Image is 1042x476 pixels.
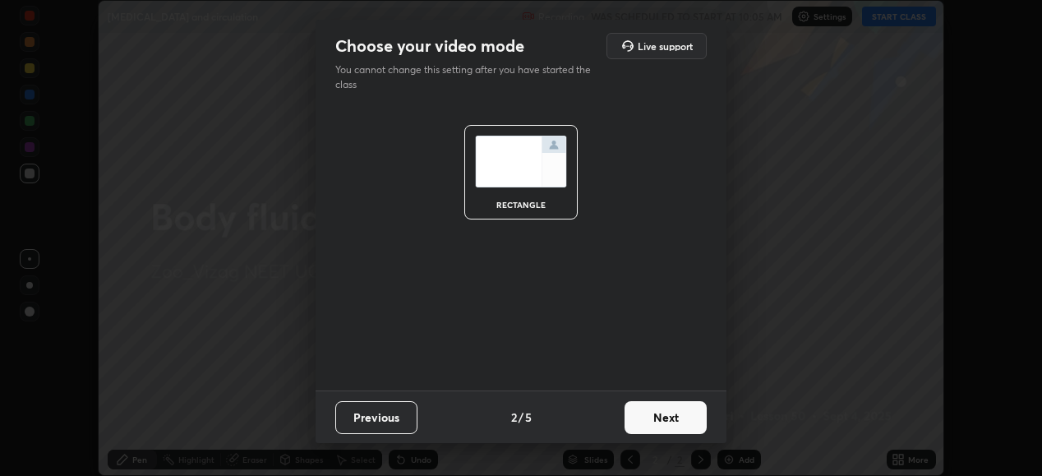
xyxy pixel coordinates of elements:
[335,401,417,434] button: Previous
[335,62,602,92] p: You cannot change this setting after you have started the class
[335,35,524,57] h2: Choose your video mode
[511,409,517,426] h4: 2
[525,409,532,426] h4: 5
[475,136,567,187] img: normalScreenIcon.ae25ed63.svg
[625,401,707,434] button: Next
[519,409,523,426] h4: /
[488,201,554,209] div: rectangle
[638,41,693,51] h5: Live support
